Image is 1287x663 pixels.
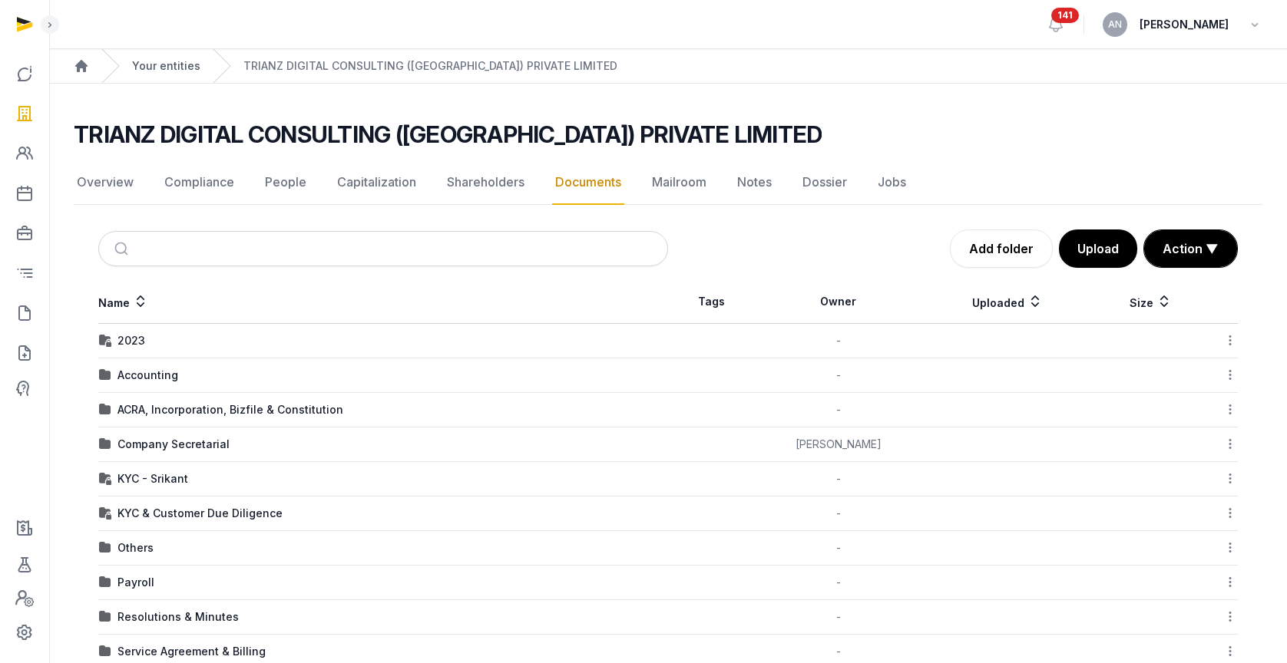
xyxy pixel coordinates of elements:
[755,531,922,566] td: -
[755,566,922,600] td: -
[755,462,922,496] td: -
[1059,229,1137,268] button: Upload
[262,160,309,205] a: People
[117,506,283,521] div: KYC & Customer Due Diligence
[875,160,909,205] a: Jobs
[755,600,922,635] td: -
[99,542,111,554] img: folder.svg
[922,280,1093,324] th: Uploaded
[99,611,111,623] img: folder.svg
[334,160,419,205] a: Capitalization
[99,369,111,381] img: folder.svg
[1051,8,1079,23] span: 141
[117,609,239,625] div: Resolutions & Minutes
[950,229,1053,268] a: Add folder
[668,280,755,324] th: Tags
[1108,20,1122,29] span: AN
[444,160,528,205] a: Shareholders
[117,540,154,556] div: Others
[117,644,266,659] div: Service Agreement & Billing
[755,324,922,358] td: -
[755,358,922,393] td: -
[1103,12,1127,37] button: AN
[49,49,1287,84] nav: Breadcrumb
[117,402,343,417] div: ACRA, Incorporation, Bizfile & Constitution
[552,160,624,205] a: Documents
[99,507,111,520] img: folder-locked-icon.svg
[74,160,1262,205] nav: Tabs
[649,160,710,205] a: Mailroom
[1093,280,1209,324] th: Size
[755,427,922,462] td: [PERSON_NAME]
[117,575,154,590] div: Payroll
[105,232,141,266] button: Submit
[1144,230,1237,267] button: Action ▼
[74,160,137,205] a: Overview
[243,58,617,74] a: TRIANZ DIGITAL CONSULTING ([GEOGRAPHIC_DATA]) PRIVATE LIMITED
[117,368,178,383] div: Accounting
[799,160,850,205] a: Dossier
[99,335,111,347] img: folder-locked-icon.svg
[98,280,668,324] th: Name
[117,471,188,487] div: KYC - Srikant
[99,473,111,485] img: folder-locked-icon.svg
[99,438,111,450] img: folder.svg
[734,160,775,205] a: Notes
[1140,15,1229,34] span: [PERSON_NAME]
[117,437,230,452] div: Company Secretarial
[132,58,200,74] a: Your entities
[755,393,922,427] td: -
[99,645,111,658] img: folder.svg
[755,280,922,324] th: Owner
[74,120,822,148] h2: TRIANZ DIGITAL CONSULTING ([GEOGRAPHIC_DATA]) PRIVATE LIMITED
[161,160,237,205] a: Compliance
[99,576,111,589] img: folder.svg
[755,496,922,531] td: -
[117,333,145,348] div: 2023
[99,404,111,416] img: folder.svg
